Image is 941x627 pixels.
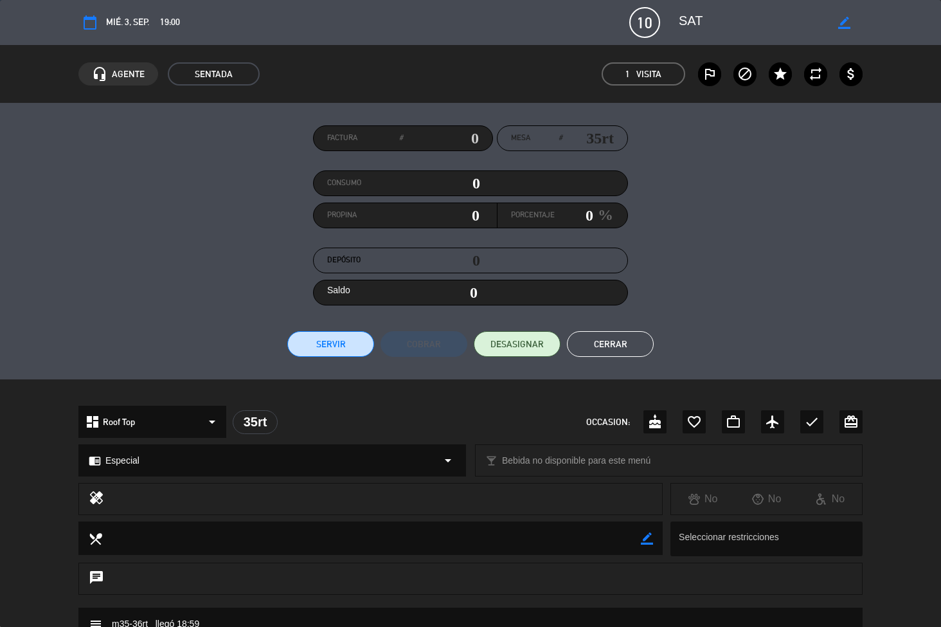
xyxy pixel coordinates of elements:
[838,17,850,29] i: border_color
[625,67,630,82] span: 1
[735,491,798,507] div: No
[702,66,717,82] i: outlined_flag
[78,11,102,34] button: calendar_today
[103,415,135,430] span: Roof Top
[92,66,107,82] i: headset_mic
[773,66,788,82] i: star
[404,206,480,225] input: 0
[399,132,403,145] em: #
[593,203,613,228] em: %
[485,455,497,467] i: local_bar
[168,62,260,86] span: SENTADA
[112,67,145,82] span: AGENTE
[490,338,544,351] span: DESASIGNAR
[233,410,278,434] div: 35rt
[89,490,104,508] i: healing
[726,414,741,430] i: work_outline
[287,331,374,357] button: Servir
[502,453,650,468] span: Bebida no disponible para este menú
[843,414,859,430] i: card_giftcard
[559,132,562,145] em: #
[636,67,661,82] em: Visita
[88,531,102,545] i: local_dining
[404,174,480,193] input: 0
[737,66,753,82] i: block
[403,129,479,148] input: 0
[843,66,859,82] i: attach_money
[327,254,404,267] label: Depósito
[204,414,220,430] i: arrow_drop_down
[381,331,467,357] button: Cobrar
[555,206,593,225] input: 0
[327,132,403,145] label: Factura
[562,129,614,148] input: number
[808,66,823,82] i: repeat
[82,15,98,30] i: calendar_today
[89,570,104,588] i: chat
[804,414,820,430] i: check
[686,414,702,430] i: favorite_border
[327,177,404,190] label: Consumo
[106,15,149,30] span: mié. 3, sep.
[85,414,100,430] i: dashboard
[440,453,456,468] i: arrow_drop_down
[327,283,350,298] label: Saldo
[89,455,101,467] i: chrome_reader_mode
[511,132,530,145] span: Mesa
[567,331,654,357] button: Cerrar
[629,7,660,38] span: 10
[474,331,560,357] button: DESASIGNAR
[511,209,555,222] label: Porcentaje
[798,491,862,507] div: No
[647,414,663,430] i: cake
[160,15,180,30] span: 19:00
[765,414,780,430] i: airplanemode_active
[105,453,139,468] span: Especial
[641,532,653,545] i: border_color
[671,491,735,507] div: No
[586,415,630,430] span: OCCASION:
[327,209,404,222] label: Propina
